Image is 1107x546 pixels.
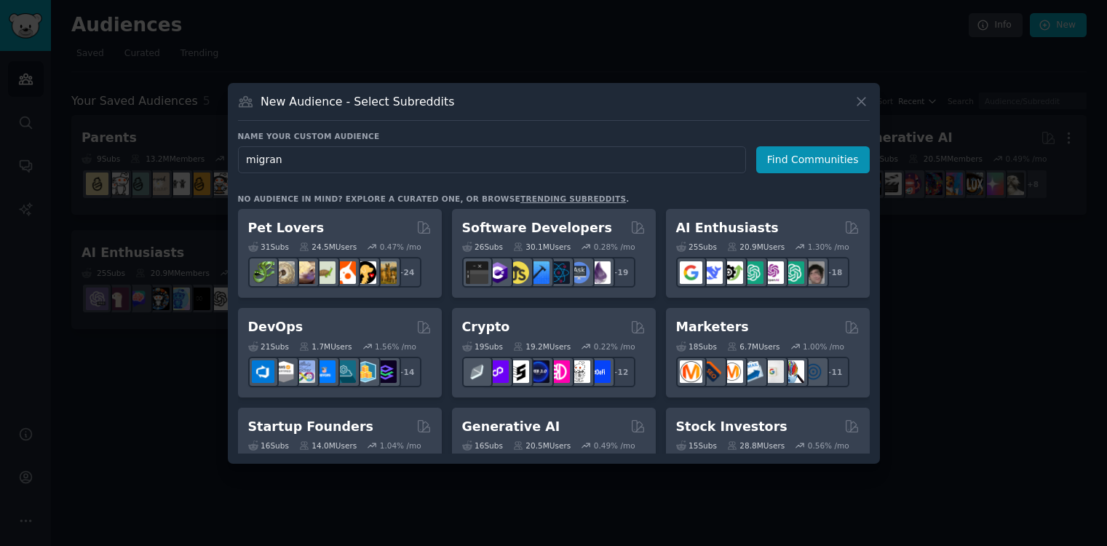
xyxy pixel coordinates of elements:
h2: Software Developers [462,219,612,237]
div: + 12 [605,357,635,387]
h2: Generative AI [462,418,560,436]
div: + 11 [819,357,849,387]
input: Pick a short name, like "Digital Marketers" or "Movie-Goers" [238,146,746,173]
div: 26 Sub s [462,242,503,252]
img: Docker_DevOps [293,360,315,383]
img: aws_cdk [354,360,376,383]
img: elixir [588,261,611,284]
img: AskMarketing [721,360,743,383]
h3: New Audience - Select Subreddits [261,94,454,109]
div: 24.5M Users [299,242,357,252]
img: AWS_Certified_Experts [272,360,295,383]
img: defiblockchain [547,360,570,383]
img: web3 [527,360,549,383]
img: ethfinance [466,360,488,383]
div: 1.7M Users [299,341,352,352]
img: defi_ [588,360,611,383]
div: 30.1M Users [513,242,571,252]
img: leopardgeckos [293,261,315,284]
img: chatgpt_promptDesign [741,261,763,284]
img: PlatformEngineers [374,360,397,383]
img: ballpython [272,261,295,284]
img: CryptoNews [568,360,590,383]
div: 21 Sub s [248,341,289,352]
img: cockatiel [333,261,356,284]
img: azuredevops [252,360,274,383]
div: + 19 [605,257,635,288]
img: iOSProgramming [527,261,549,284]
div: 25 Sub s [676,242,717,252]
div: 16 Sub s [248,440,289,451]
div: 0.47 % /mo [380,242,421,252]
img: dogbreed [374,261,397,284]
a: trending subreddits [520,194,626,203]
div: 0.28 % /mo [594,242,635,252]
img: GoogleGeminiAI [680,261,702,284]
div: 20.5M Users [513,440,571,451]
img: PetAdvice [354,261,376,284]
h2: Crypto [462,318,510,336]
h2: DevOps [248,318,303,336]
img: OpenAIDev [761,261,784,284]
img: bigseo [700,360,723,383]
img: 0xPolygon [486,360,509,383]
img: turtle [313,261,336,284]
div: + 18 [819,257,849,288]
img: AItoolsCatalog [721,261,743,284]
img: csharp [486,261,509,284]
div: 15 Sub s [676,440,717,451]
div: 19.2M Users [513,341,571,352]
img: software [466,261,488,284]
h2: Marketers [676,318,749,336]
div: 0.22 % /mo [594,341,635,352]
div: No audience in mind? Explore a curated one, or browse . [238,194,630,204]
div: 18 Sub s [676,341,717,352]
div: + 24 [391,257,421,288]
div: 6.7M Users [727,341,780,352]
h3: Name your custom audience [238,131,870,141]
img: Emailmarketing [741,360,763,383]
h2: Startup Founders [248,418,373,436]
img: OnlineMarketing [802,360,825,383]
img: DeepSeek [700,261,723,284]
img: googleads [761,360,784,383]
h2: Stock Investors [676,418,787,436]
div: 1.56 % /mo [375,341,416,352]
img: chatgpt_prompts_ [782,261,804,284]
div: + 14 [391,357,421,387]
div: 1.00 % /mo [803,341,844,352]
div: 0.49 % /mo [594,440,635,451]
img: AskComputerScience [568,261,590,284]
div: 0.56 % /mo [808,440,849,451]
div: 14.0M Users [299,440,357,451]
div: 28.8M Users [727,440,785,451]
img: ArtificalIntelligence [802,261,825,284]
img: MarketingResearch [782,360,804,383]
div: 31 Sub s [248,242,289,252]
div: 19 Sub s [462,341,503,352]
img: herpetology [252,261,274,284]
button: Find Communities [756,146,870,173]
div: 1.30 % /mo [808,242,849,252]
div: 1.04 % /mo [380,440,421,451]
img: content_marketing [680,360,702,383]
img: platformengineering [333,360,356,383]
div: 20.9M Users [727,242,785,252]
img: learnjavascript [507,261,529,284]
img: DevOpsLinks [313,360,336,383]
img: ethstaker [507,360,529,383]
img: reactnative [547,261,570,284]
h2: Pet Lovers [248,219,325,237]
h2: AI Enthusiasts [676,219,779,237]
div: 16 Sub s [462,440,503,451]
